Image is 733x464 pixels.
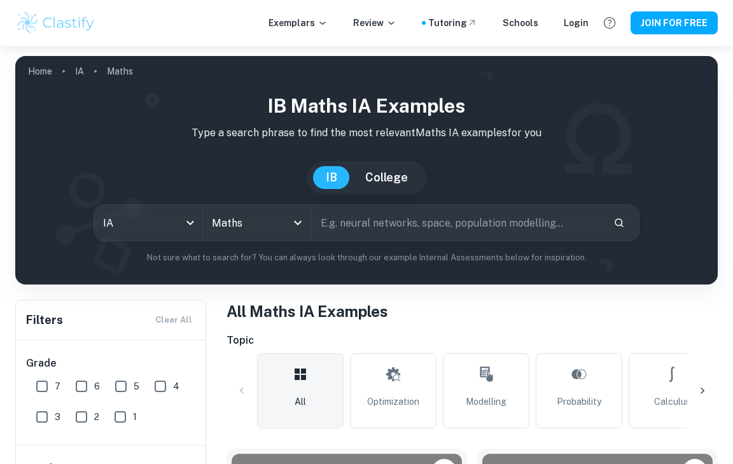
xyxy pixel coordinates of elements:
[25,251,708,264] p: Not sure what to search for? You can always look through our example Internal Assessments below f...
[107,64,133,78] p: Maths
[75,62,84,80] a: IA
[353,16,396,30] p: Review
[313,166,350,189] button: IB
[312,205,603,241] input: E.g. neural networks, space, population modelling...
[428,16,477,30] a: Tutoring
[295,395,306,409] span: All
[631,11,718,34] button: JOIN FOR FREE
[28,62,52,80] a: Home
[173,379,179,393] span: 4
[94,379,100,393] span: 6
[564,16,589,30] a: Login
[503,16,538,30] a: Schools
[599,12,620,34] button: Help and Feedback
[94,205,202,241] div: IA
[26,311,63,329] h6: Filters
[466,395,506,409] span: Modelling
[25,92,708,120] h1: IB Maths IA examples
[269,16,328,30] p: Exemplars
[94,410,99,424] span: 2
[134,379,139,393] span: 5
[654,395,690,409] span: Calculus
[353,166,421,189] button: College
[15,56,718,285] img: profile cover
[55,379,60,393] span: 7
[55,410,60,424] span: 3
[26,356,197,371] h6: Grade
[367,395,419,409] span: Optimization
[133,410,137,424] span: 1
[227,300,718,323] h1: All Maths IA Examples
[289,214,307,232] button: Open
[227,333,718,348] h6: Topic
[15,10,96,36] img: Clastify logo
[608,212,630,234] button: Search
[557,395,601,409] span: Probability
[25,125,708,141] p: Type a search phrase to find the most relevant Maths IA examples for you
